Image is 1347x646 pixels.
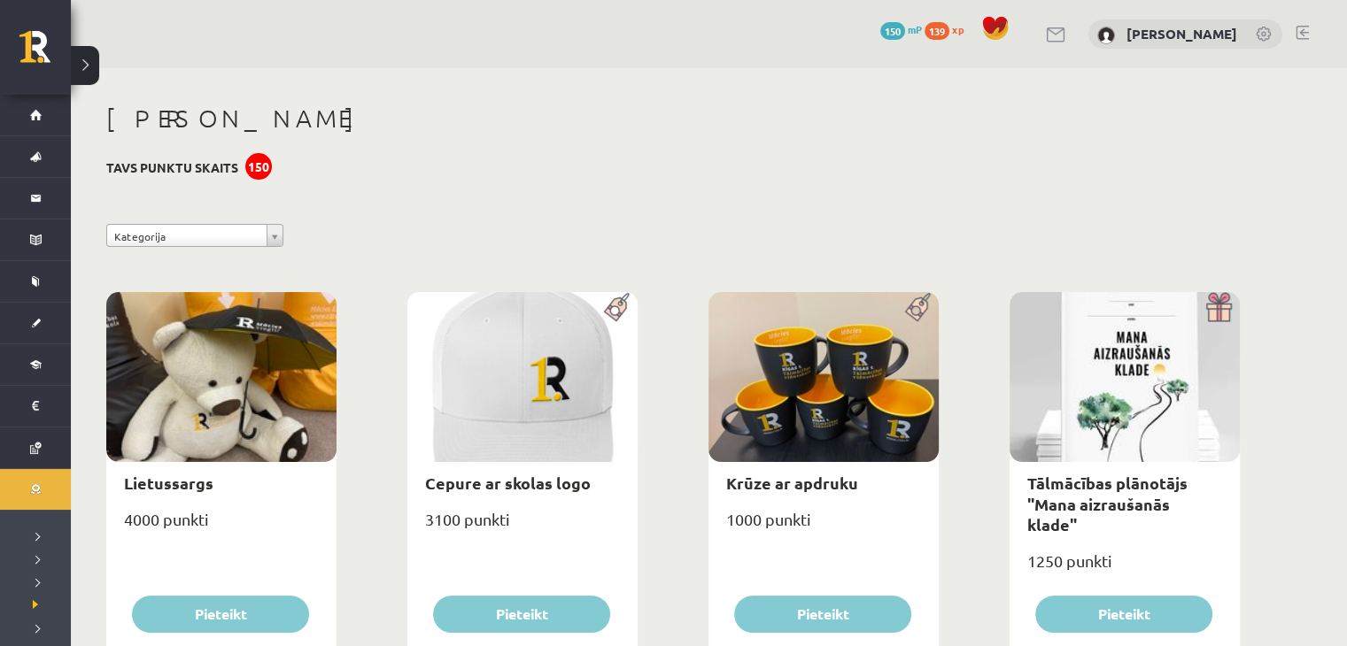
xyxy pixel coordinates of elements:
[106,160,238,175] h3: Tavs punktu skaits
[106,104,1240,134] h1: [PERSON_NAME]
[1035,596,1212,633] button: Pieteikt
[1126,25,1237,42] a: [PERSON_NAME]
[598,292,638,322] img: Populāra prece
[726,473,858,493] a: Krūze ar apdruku
[407,504,638,549] div: 3100 punkti
[425,473,591,493] a: Cepure ar skolas logo
[708,504,939,549] div: 1000 punkti
[433,596,610,633] button: Pieteikt
[245,153,272,180] div: 150
[734,596,911,633] button: Pieteikt
[106,224,283,247] a: Kategorija
[1200,292,1240,322] img: Dāvana ar pārsteigumu
[1097,27,1115,44] img: Elizabete Melngalve
[925,22,949,40] span: 139
[952,22,964,36] span: xp
[880,22,905,40] span: 150
[114,225,259,248] span: Kategorija
[880,22,922,36] a: 150 mP
[1027,473,1188,534] a: Tālmācības plānotājs "Mana aizraušanās klade"
[124,473,213,493] a: Lietussargs
[1010,546,1240,590] div: 1250 punkti
[106,504,337,549] div: 4000 punkti
[19,31,71,75] a: Rīgas 1. Tālmācības vidusskola
[925,22,972,36] a: 139 xp
[132,596,309,633] button: Pieteikt
[908,22,922,36] span: mP
[899,292,939,322] img: Populāra prece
